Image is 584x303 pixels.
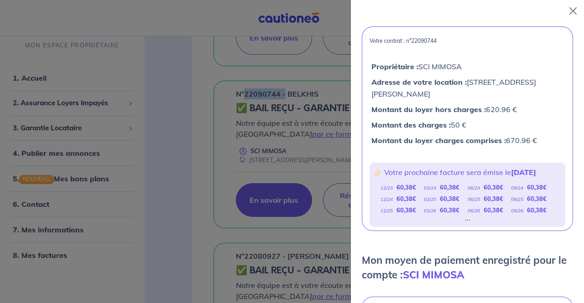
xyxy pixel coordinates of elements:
[371,105,486,114] strong: Montant du loyer hors charges :
[511,208,523,214] em: 09/26
[362,253,573,282] p: Mon moyen de paiement enregistré pour le compte :
[370,38,565,44] p: Votre contrat : n°22090744
[440,195,459,202] strong: 60,38 €
[527,206,547,214] strong: 60,38 €
[424,208,436,214] em: 03/26
[381,208,393,214] em: 12/25
[403,268,464,281] strong: SCI MIMOSA
[371,77,467,87] strong: Adresse de votre location :
[396,206,416,214] strong: 60,38 €
[468,208,480,214] em: 06/26
[371,62,418,71] strong: Propriétaire :
[371,61,563,72] p: SCI MIMOSA
[396,195,416,202] strong: 60,38 €
[484,206,503,214] strong: 60,38 €
[511,168,536,177] strong: [DATE]
[511,196,523,202] em: 09/25
[468,196,480,202] em: 06/25
[440,206,459,214] strong: 60,38 €
[424,185,436,191] em: 03/24
[396,184,416,191] strong: 60,38 €
[371,103,563,115] p: 620.96 €
[527,184,547,191] strong: 60,38 €
[511,185,523,191] em: 09/24
[440,184,459,191] strong: 60,38 €
[371,76,563,100] p: [STREET_ADDRESS][PERSON_NAME]
[381,196,393,202] em: 12/24
[371,120,451,129] strong: Montant des charges :
[371,136,506,145] strong: Montant du loyer charges comprises :
[424,196,436,202] em: 03/25
[468,185,480,191] em: 06/24
[381,185,393,191] em: 12/23
[373,166,562,178] p: 👉🏻 Votre prochaine facture sera émise le
[465,216,470,220] div: ...
[371,134,563,146] p: 670.96 €
[566,4,580,18] button: Close
[371,119,563,131] p: 50 €
[484,184,503,191] strong: 60,38 €
[527,195,547,202] strong: 60,38 €
[484,195,503,202] strong: 60,38 €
